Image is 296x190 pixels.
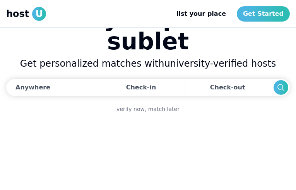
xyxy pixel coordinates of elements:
[170,6,290,22] nav: Main
[6,7,290,53] h1: Find your perfect sublet
[170,6,232,22] a: list your place
[274,80,288,95] button: Search
[6,8,29,20] span: host
[6,79,290,96] div: Dates trigger
[126,80,156,95] div: Check-in
[210,80,248,95] div: Check-out
[116,105,180,113] a: verify now, match later
[6,57,290,70] h2: Get personalized matches with university-verified hosts
[237,6,290,22] a: Get Started
[6,7,46,21] a: hostU
[15,83,50,92] div: Anywhere
[6,79,94,96] button: Anywhere
[32,7,46,21] span: U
